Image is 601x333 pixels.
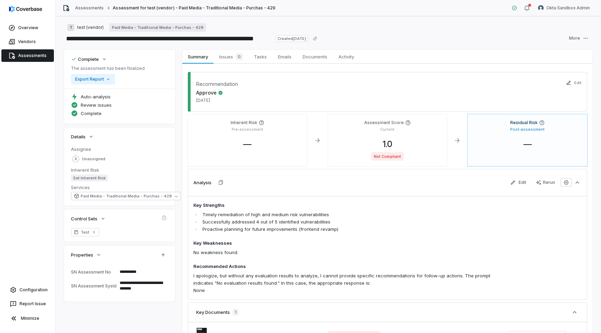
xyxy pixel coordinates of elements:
[532,177,559,188] button: Rerun
[69,129,96,144] button: Details
[75,5,104,11] a: Assessments
[9,6,42,13] img: logo-D7KZi-bG.svg
[193,179,211,186] h3: Analysis
[113,5,275,11] span: Assessment for test (vendor) - Paid Media - Traditional Media - Purchas - 429
[71,74,115,84] button: Export Report
[82,156,105,162] span: Unassigned
[185,52,210,61] span: Summary
[193,263,504,270] h4: Recommended Actions
[193,240,504,247] h4: Key Weaknesses
[510,127,545,132] p: Post-assessment
[81,229,89,235] span: Test
[3,284,53,296] a: Configuration
[71,283,117,289] div: SN Assessment SysId
[201,211,504,218] li: Timely remediation of high and medium risk vulnerabilities
[336,52,357,61] span: Activity
[69,52,109,66] button: Complete
[238,139,257,149] span: —
[236,53,243,60] span: 0
[69,211,108,226] button: Control Sets
[77,25,104,30] span: test (vendor)
[71,66,145,71] p: The assessment has been finalized
[300,52,330,61] span: Documents
[196,309,230,315] h3: Key Documents
[364,120,404,125] h4: Assessment Score
[565,33,593,43] button: More
[275,52,294,61] span: Emails
[1,35,54,48] a: Vendors
[193,287,504,294] p: None
[275,35,308,42] span: Created [DATE]
[193,202,504,209] h4: Key Strengths
[536,180,555,185] div: Rerun
[71,174,108,181] span: Set Inherent Risk
[71,133,86,140] span: Details
[109,23,206,32] a: Paid Media - Traditional Media - Purchas - 429
[232,127,263,132] p: Pre-assessment
[193,249,504,256] p: No weakness found.
[216,52,246,62] span: Issues
[196,98,223,103] span: [DATE]
[201,218,504,226] li: Successfully addressed 4 out of 5 identified vulnerabilities
[201,226,504,233] li: Proactive planning for future improvements (frontend revamp)
[510,120,538,125] h4: Residual Risk
[518,139,537,149] span: —
[71,167,168,173] dt: Inherent Risk
[1,49,54,62] a: Assessments
[81,94,111,100] span: Auto-analysis
[71,252,93,258] span: Properties
[231,120,257,125] h4: Inherent Risk
[81,102,112,108] span: Review issues
[546,5,590,11] span: Okta Sandbox Admin
[233,309,239,316] span: 1
[69,247,104,262] button: Properties
[251,52,270,61] span: Tasks
[506,177,530,188] button: Edit
[3,298,53,310] button: Report Issue
[371,152,403,161] span: Not Compliant
[71,184,168,190] dt: Services
[193,272,504,287] p: I apologize, but without any evaluation results to analyze, I cannot provide specific recommendat...
[71,228,99,236] a: Test
[380,127,394,132] p: Current
[71,216,97,222] span: Control Sets
[196,89,223,96] span: Approve
[538,5,544,11] img: Okta Sandbox Admin avatar
[564,75,584,90] button: Edit
[196,80,238,88] dt: Recommendation
[309,32,321,45] button: Copy link
[71,269,117,275] div: SN Assessment No
[3,311,53,325] button: Minimize
[1,22,54,34] a: Overview
[377,139,398,149] span: 1.0
[534,3,594,13] button: Okta Sandbox Admin avatarOkta Sandbox Admin
[71,146,168,152] dt: Assignee
[65,21,106,34] button: Ttest (vendor)
[81,194,172,199] span: Paid Media - Traditional Media - Purchas - 429
[71,56,99,62] div: Complete
[81,110,102,116] span: Complete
